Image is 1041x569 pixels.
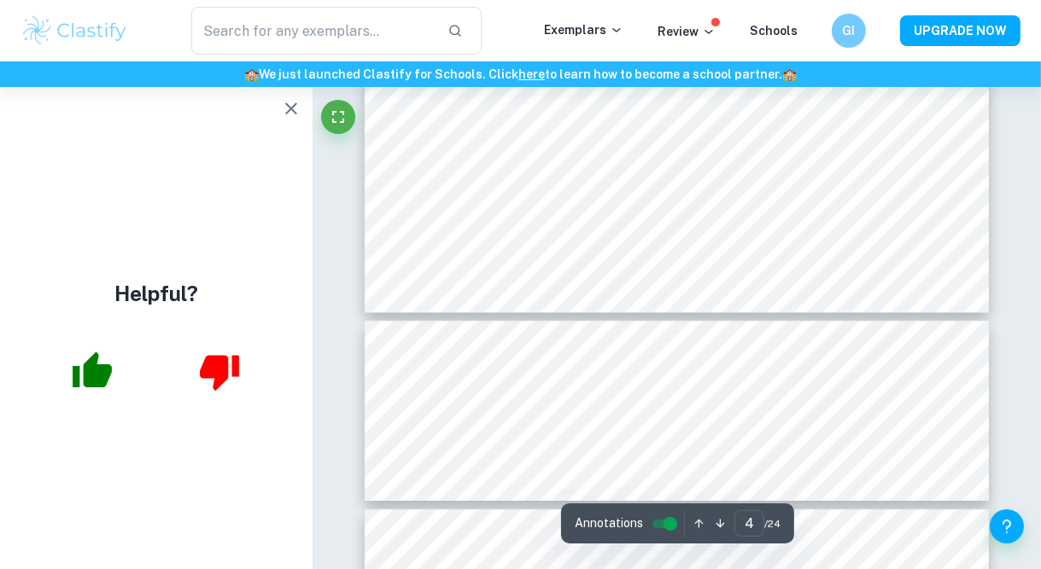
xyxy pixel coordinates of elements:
button: UPGRADE NOW [900,15,1021,46]
span: 🏫 [244,67,259,81]
button: Help and Feedback [990,509,1024,543]
input: Search for any exemplars... [191,7,434,55]
p: Review [658,22,716,41]
button: GI [832,14,866,48]
span: 🏫 [782,67,797,81]
span: Annotations [575,514,643,532]
p: Exemplars [544,20,623,39]
button: Fullscreen [321,100,355,134]
span: / 24 [764,516,781,531]
h4: Helpful? [114,278,198,309]
img: Clastify logo [20,14,129,48]
a: here [518,67,545,81]
a: Schools [750,24,798,38]
h6: GI [839,21,859,40]
h6: We just launched Clastify for Schools. Click to learn how to become a school partner. [3,65,1038,84]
